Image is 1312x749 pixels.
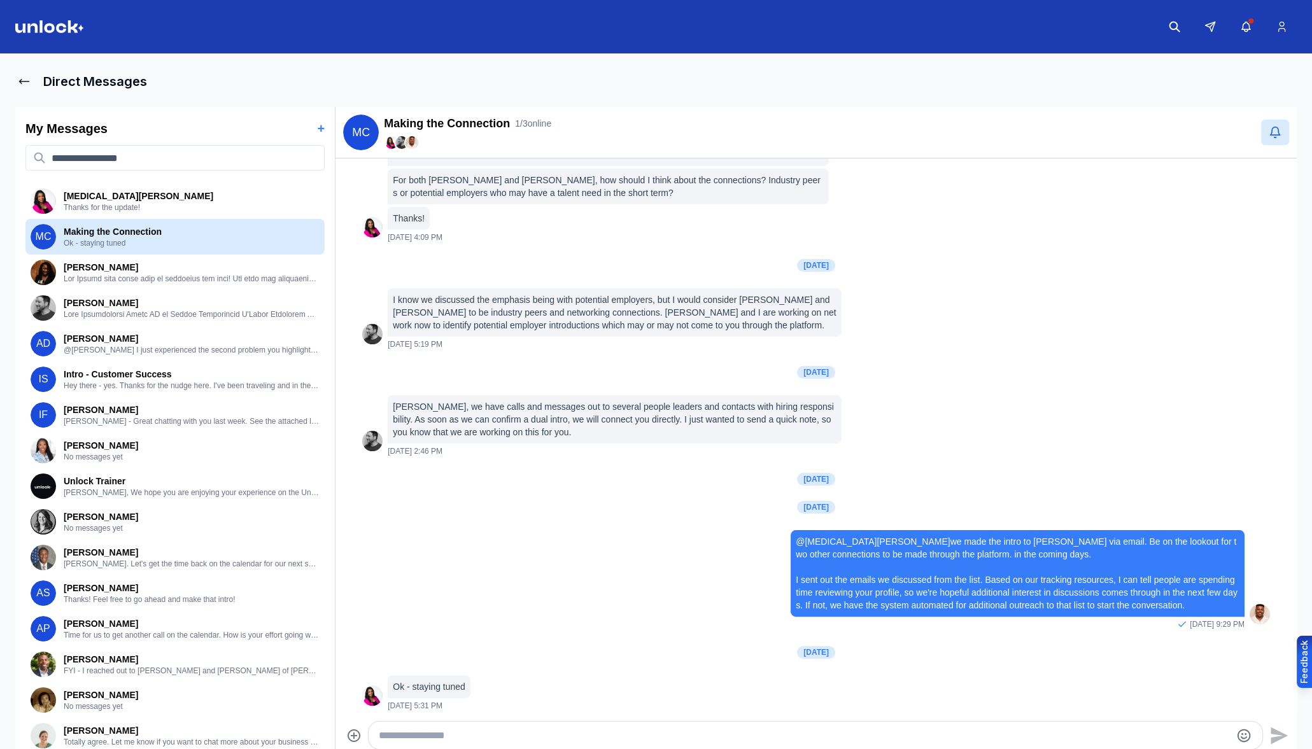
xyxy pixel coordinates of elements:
p: Unlock Trainer [64,475,320,487]
p: [PERSON_NAME] [64,332,320,345]
p: FYI - I reached out to [PERSON_NAME] and [PERSON_NAME] of [PERSON_NAME] Management on your behalf... [64,666,320,676]
p: Lor Ipsumd sita conse adip el seddoeius tem inci! Utl etdo mag aliquaenim adm ven qu nostrude ull... [64,274,320,284]
img: User avatar [31,509,56,535]
p: [PERSON_NAME] [64,689,320,701]
p: [MEDICAL_DATA][PERSON_NAME] [64,190,320,202]
span: AS [31,580,56,606]
span: AD [31,331,56,356]
img: Logo [15,20,84,33]
p: [PERSON_NAME], We hope you are enjoying your experience on the Unlock platform and wanted to brin... [64,487,320,498]
img: User avatar [31,188,56,214]
span: MC [31,224,56,249]
span: @[MEDICAL_DATA][PERSON_NAME] [796,536,950,547]
button: + [318,120,325,137]
p: No messages yet [64,452,320,462]
img: User avatar [31,438,56,463]
img: User avatar [362,431,383,451]
p: [PERSON_NAME] - Great chatting with you last week. See the attached links for the recordings you ... [64,416,320,426]
button: Provide feedback [1297,636,1312,688]
p: [PERSON_NAME] [64,582,320,594]
p: No messages yet [64,523,320,533]
img: Jared Cozart [406,136,418,149]
p: Thanks! [393,212,425,225]
img: User avatar [31,545,56,570]
p: [PERSON_NAME] [64,724,320,737]
p: [PERSON_NAME], we have calls and messages out to several people leaders and contacts with hiring ... [393,400,836,438]
img: User avatar [31,687,56,713]
p: [PERSON_NAME] [64,439,320,452]
img: Demetrios Chirgott [395,136,408,149]
img: User avatar [362,685,383,706]
h2: My Messages [25,120,108,137]
span: [DATE] 5:31 PM [388,701,442,711]
span: IF [31,402,56,428]
span: IS [31,367,56,392]
textarea: Type your message [379,728,1231,743]
div: [DATE] [797,259,835,272]
span: [DATE] 5:19 PM [388,339,442,349]
img: User avatar [362,217,383,237]
p: Hey there - yes. Thanks for the nudge here. I've been traveling and in the throes of buying a hom... [64,381,320,391]
p: Totally agree. Let me know if you want to chat more about your business as well. I might have som... [64,737,320,747]
h2: Making the Connection [384,115,510,132]
p: [PERSON_NAME] [64,546,320,559]
img: User avatar [31,295,56,321]
p: [PERSON_NAME] [64,510,320,523]
img: User avatar [1250,604,1270,624]
p: [PERSON_NAME] [64,261,320,274]
div: Feedback [1298,640,1311,683]
p: Ok - staying tuned [393,680,465,693]
p: For both [PERSON_NAME] and [PERSON_NAME], how should I think about the connections? Industry peer... [393,174,824,199]
p: Intro - Customer Success [64,368,320,381]
p: No messages yet [64,701,320,711]
span: 1 / 3 online [515,117,551,130]
p: [PERSON_NAME] [64,297,320,309]
img: User avatar [362,324,383,344]
p: we made the intro to [PERSON_NAME] via email. Be on the lookout for two other connections to be m... [796,535,1239,561]
p: Thanks for the update! [64,202,320,213]
p: Making the Connection [64,225,320,238]
img: User avatar [31,652,56,677]
img: User avatar [31,260,56,285]
p: [PERSON_NAME] [64,403,320,416]
p: Ok - staying tuned [64,238,320,248]
span: [DATE] 2:46 PM [388,446,442,456]
p: Lore Ipsumdolorsi Ametc AD el Seddoe Temporincid U'Labor Etdolorem Aliq Enim Adminim Venia Quisno... [64,309,320,319]
div: [DATE] [797,366,835,379]
img: User avatar [31,723,56,748]
button: Emoji picker [1236,728,1252,743]
span: [DATE] 4:09 PM [388,232,442,242]
div: [DATE] [797,646,835,659]
p: [PERSON_NAME] [64,653,320,666]
img: Yasmin Grant [385,136,398,149]
img: User avatar [31,473,56,499]
p: I know we discussed the emphasis being with potential employers, but I would consider [PERSON_NAM... [393,293,836,332]
div: [DATE] [797,501,835,514]
div: [DATE] [797,473,835,486]
h1: Direct Messages [43,73,147,90]
p: Time for us to get another call on the calendar. How is your effort going with building the network? [64,630,320,640]
span: MC [343,115,379,150]
p: @[PERSON_NAME] I just experienced the second problem you highlighted firsthand. I get a ton of no... [64,345,320,355]
p: [PERSON_NAME] [64,617,320,630]
span: [DATE] 9:29 PM [1190,619,1245,629]
p: I sent out the emails we discussed from the list. Based on our tracking resources, I can tell peo... [796,573,1239,612]
p: [PERSON_NAME]. Let's get the time back on the calendar for our next session. I'm curious of how t... [64,559,320,569]
span: AP [31,616,56,641]
p: Thanks! Feel free to go ahead and make that intro! [64,594,320,605]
